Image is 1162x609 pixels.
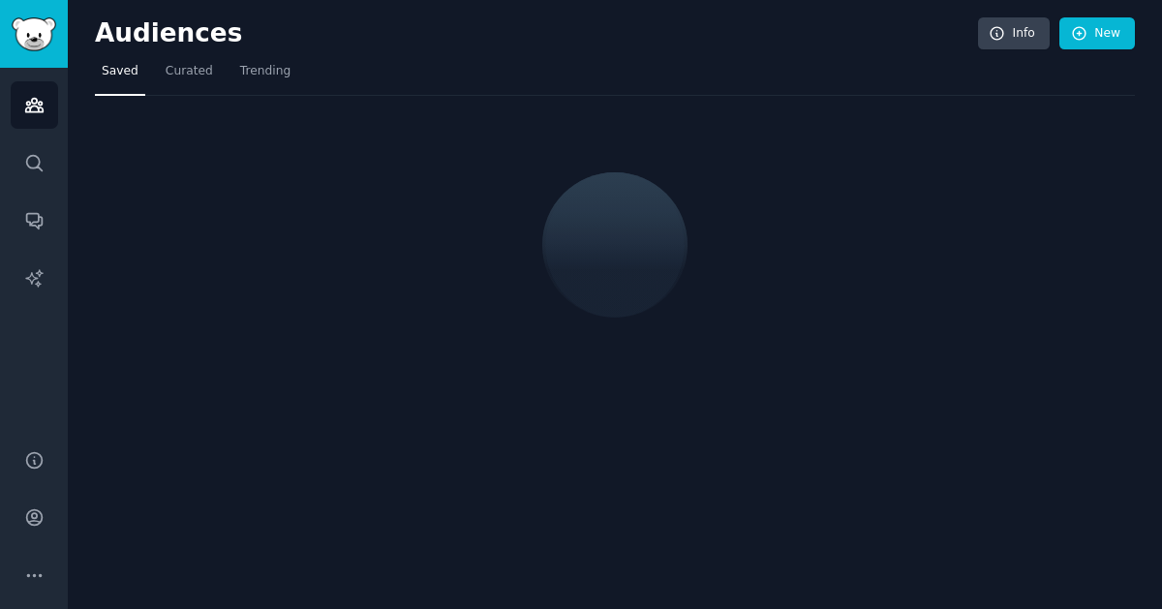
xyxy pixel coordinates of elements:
[12,17,56,51] img: GummySearch logo
[1059,17,1135,50] a: New
[95,56,145,96] a: Saved
[95,18,978,49] h2: Audiences
[159,56,220,96] a: Curated
[102,63,138,80] span: Saved
[240,63,290,80] span: Trending
[978,17,1050,50] a: Info
[233,56,297,96] a: Trending
[166,63,213,80] span: Curated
